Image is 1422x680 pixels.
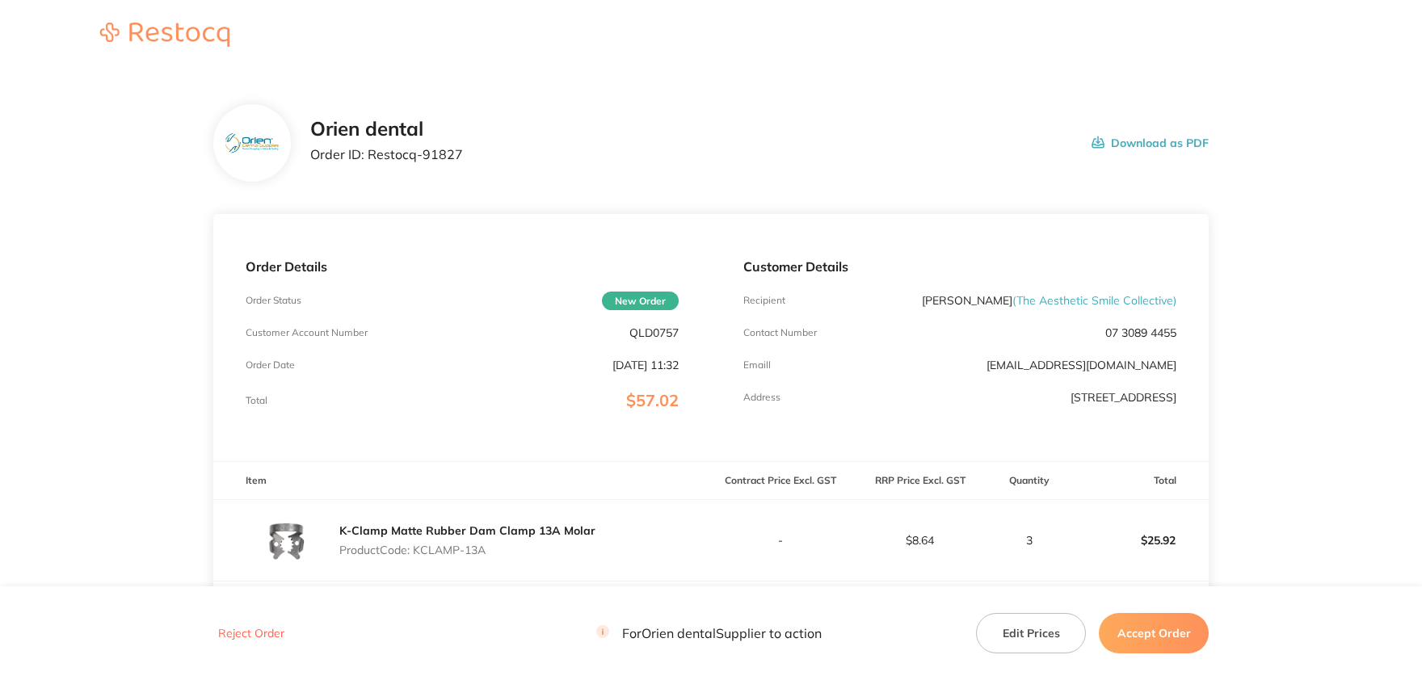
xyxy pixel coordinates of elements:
[213,627,289,641] button: Reject Order
[246,500,326,581] img: dG9tbmxwYQ
[310,118,463,141] h2: Orien dental
[1092,118,1209,168] button: Download as PDF
[743,259,1176,274] p: Customer Details
[1012,293,1176,308] span: ( The Aesthetic Smile Collective )
[987,358,1176,372] a: [EMAIL_ADDRESS][DOMAIN_NAME]
[1105,326,1176,339] p: 07 3089 4455
[743,392,780,403] p: Address
[1070,462,1209,500] th: Total
[1099,613,1209,653] button: Accept Order
[991,534,1069,547] p: 3
[1071,391,1176,404] p: [STREET_ADDRESS]
[602,292,679,310] span: New Order
[711,462,850,500] th: Contract Price Excl. GST
[246,359,295,371] p: Order Date
[743,359,771,371] p: Emaill
[84,23,246,49] a: Restocq logo
[629,326,679,339] p: QLD0757
[850,462,989,500] th: RRP Price Excl. GST
[976,613,1086,653] button: Edit Prices
[990,462,1070,500] th: Quantity
[213,462,711,500] th: Item
[743,295,785,306] p: Recipient
[596,626,822,641] p: For Orien dental Supplier to action
[851,534,988,547] p: $8.64
[339,544,595,556] p: Product Code: KCLAMP-13A
[743,327,817,338] p: Contact Number
[922,294,1176,307] p: [PERSON_NAME]
[246,581,326,662] img: aDBnZXl1dw
[626,390,679,410] span: $57.02
[246,295,301,306] p: Order Status
[246,327,368,338] p: Customer Account Number
[1071,521,1208,560] p: $25.92
[310,147,463,162] p: Order ID: Restocq- 91827
[246,395,267,406] p: Total
[84,23,246,47] img: Restocq logo
[339,523,595,538] a: K-Clamp Matte Rubber Dam Clamp 13A Molar
[712,534,849,547] p: -
[612,359,679,371] p: [DATE] 11:32
[225,133,278,153] img: eTEwcnBkag
[246,259,679,274] p: Order Details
